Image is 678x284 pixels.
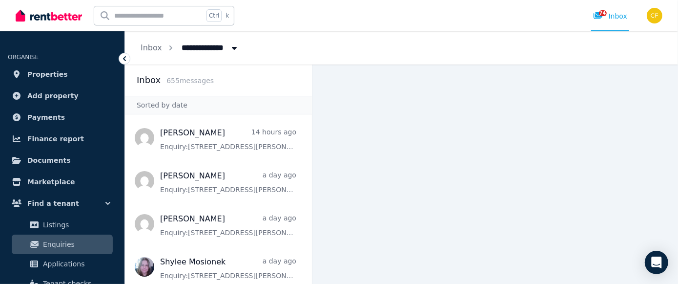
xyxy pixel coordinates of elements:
a: [PERSON_NAME]a day agoEnquiry:[STREET_ADDRESS][PERSON_NAME]. [160,213,296,238]
span: Enquiries [43,239,109,250]
span: 655 message s [166,77,214,85]
span: k [226,12,229,20]
span: Documents [27,154,71,166]
div: Inbox [593,11,627,21]
span: Listings [43,219,109,231]
span: Properties [27,68,68,80]
img: Christos Fassoulidis [647,8,662,23]
span: Marketplace [27,176,75,188]
a: Shylee Mosioneka day agoEnquiry:[STREET_ADDRESS][PERSON_NAME]. [160,256,296,281]
a: Payments [8,108,117,127]
span: 74 [599,10,607,16]
span: Find a tenant [27,197,79,209]
a: Inbox [141,43,162,52]
a: [PERSON_NAME]14 hours agoEnquiry:[STREET_ADDRESS][PERSON_NAME]. [160,127,296,152]
span: Payments [27,111,65,123]
span: ORGANISE [8,54,39,61]
img: RentBetter [16,8,82,23]
a: Enquiries [12,235,113,254]
a: [PERSON_NAME]a day agoEnquiry:[STREET_ADDRESS][PERSON_NAME]. [160,170,296,195]
span: Add property [27,90,79,102]
span: Applications [43,258,109,270]
span: Ctrl [206,9,222,22]
a: Finance report [8,129,117,149]
nav: Message list [125,114,312,284]
a: Properties [8,65,117,84]
a: Documents [8,151,117,170]
div: Open Intercom Messenger [645,251,668,274]
a: Add property [8,86,117,106]
span: Finance report [27,133,84,145]
a: Listings [12,215,113,235]
div: Sorted by date [125,96,312,114]
h2: Inbox [137,73,161,87]
nav: Breadcrumb [125,31,255,65]
button: Find a tenant [8,194,117,213]
a: Applications [12,254,113,274]
a: Marketplace [8,172,117,192]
